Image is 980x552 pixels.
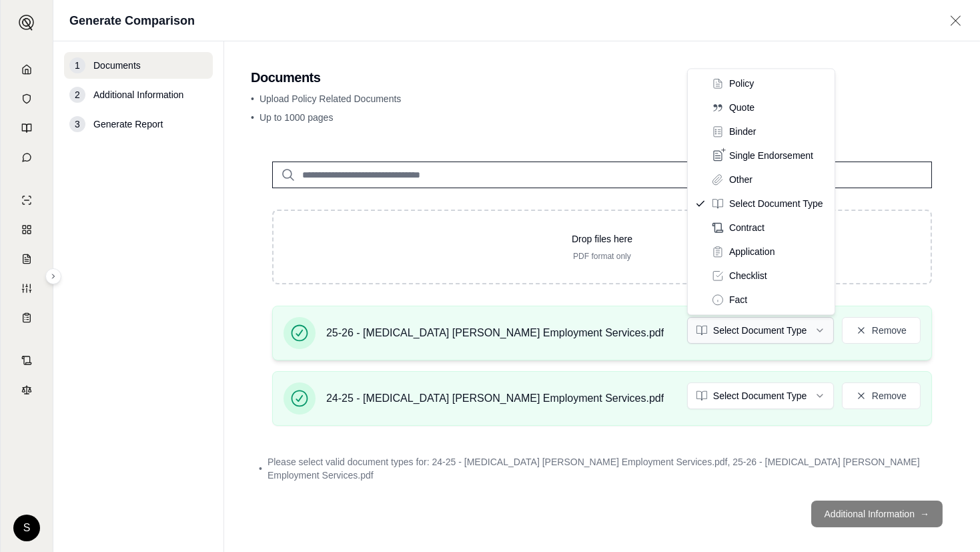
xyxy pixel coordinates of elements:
span: Other [729,173,753,186]
span: Application [729,245,775,258]
span: Single Endorsement [729,149,813,162]
span: Fact [729,293,747,306]
span: Binder [729,125,756,138]
span: Contract [729,221,765,234]
span: Policy [729,77,754,90]
span: Quote [729,101,755,114]
span: Checklist [729,269,767,282]
span: Select Document Type [729,197,823,210]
